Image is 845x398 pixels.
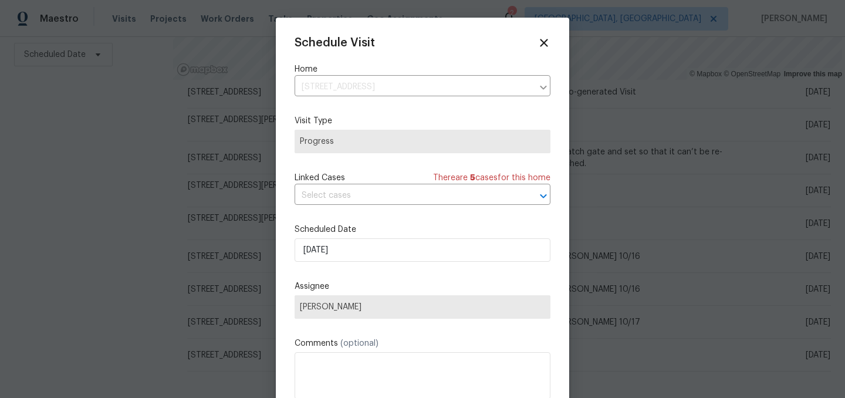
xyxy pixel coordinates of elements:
span: There are case s for this home [433,172,550,184]
span: 5 [470,174,475,182]
button: Open [535,188,552,204]
span: [PERSON_NAME] [300,302,545,312]
span: Progress [300,136,545,147]
span: (optional) [340,339,378,348]
input: Select cases [295,187,518,205]
label: Comments [295,338,550,349]
span: Close [538,36,550,49]
span: Schedule Visit [295,37,375,49]
span: Linked Cases [295,172,345,184]
input: M/D/YYYY [295,238,550,262]
label: Visit Type [295,115,550,127]
input: Enter in an address [295,78,533,96]
label: Assignee [295,281,550,292]
label: Home [295,63,550,75]
label: Scheduled Date [295,224,550,235]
